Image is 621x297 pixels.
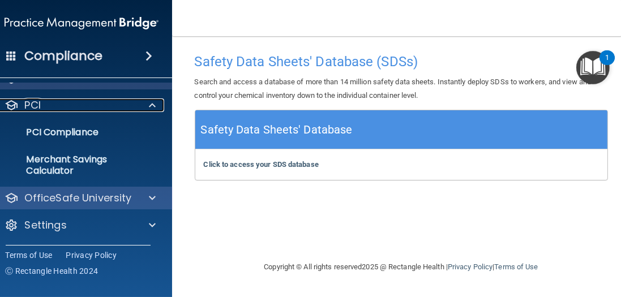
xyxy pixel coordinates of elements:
[425,217,607,262] iframe: Drift Widget Chat Controller
[5,218,156,232] a: Settings
[605,58,609,72] div: 1
[494,262,538,271] a: Terms of Use
[6,265,98,277] span: Ⓒ Rectangle Health 2024
[24,48,103,64] h4: Compliance
[5,98,156,112] a: PCI
[5,191,156,205] a: OfficeSafe University
[6,249,53,261] a: Terms of Use
[25,191,132,205] p: OfficeSafe University
[195,54,608,69] h4: Safety Data Sheets' Database (SDSs)
[201,120,353,140] h5: Safety Data Sheets' Database
[25,98,41,112] p: PCI
[576,51,610,84] button: Open Resource Center, 1 new notification
[5,12,159,35] img: PMB logo
[195,249,608,285] div: Copyright © All rights reserved 2025 @ Rectangle Health | |
[66,249,117,261] a: Privacy Policy
[204,160,319,169] a: Click to access your SDS database
[448,262,492,271] a: Privacy Policy
[195,75,608,102] p: Search and access a database of more than 14 million safety data sheets. Instantly deploy SDSs to...
[25,218,67,232] p: Settings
